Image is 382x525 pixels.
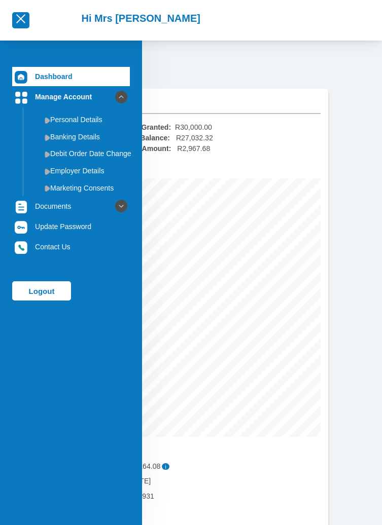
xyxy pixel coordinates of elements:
img: menu arrow [45,117,50,124]
img: menu arrow [45,168,50,175]
a: Marketing Consents [28,180,130,196]
a: Manage Account [12,87,130,106]
img: menu arrow [45,151,50,158]
a: Debit Order Date Change [28,145,130,162]
div: [DATE] [54,476,328,486]
a: Banking Details [28,129,130,145]
div: R2,164.08 [62,461,321,472]
h2: Hi Mrs [PERSON_NAME] [81,12,200,24]
a: Logout [12,281,71,301]
a: Dashboard [12,67,130,86]
span: R27,032.32 [176,133,213,143]
a: Update Password [12,217,130,236]
img: menu arrow [45,134,50,141]
h2: Overview [62,89,321,109]
span: R2,967.68 [177,143,210,154]
img: menu arrow [45,185,50,192]
a: Contact Us [12,237,130,256]
a: Documents [12,197,130,216]
a: Personal Details [28,111,130,128]
a: Employer Details [28,163,130,179]
span: i [162,463,169,470]
span: R30,000.00 [175,122,212,133]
